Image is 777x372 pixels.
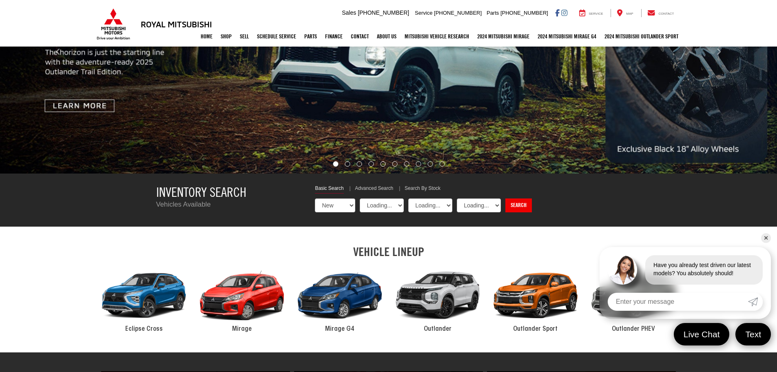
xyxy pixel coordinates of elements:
[555,9,560,16] a: Facebook: Click to visit our Facebook page
[253,26,300,47] a: Schedule Service: Opens in a new tab
[600,26,682,47] a: 2024 Mitsubishi Outlander SPORT
[236,26,253,47] a: Sell
[584,263,682,334] a: 2024 Mitsubishi Outlander PHEV Outlander PHEV
[415,10,432,16] span: Service
[658,12,674,16] span: Contact
[424,326,452,332] span: Outlander
[156,200,303,209] p: Vehicles Available
[439,161,445,167] li: Go to slide number 10.
[427,161,433,167] li: Go to slide number 9.
[141,20,212,29] h3: Royal Mitsubishi
[573,9,609,17] a: Service
[611,9,639,17] a: Map
[487,10,499,16] span: Parts
[345,161,350,167] li: Go to slide number 2.
[357,161,362,167] li: Go to slide number 3.
[626,12,633,16] span: Map
[95,8,132,40] img: Mitsubishi
[674,323,730,345] a: Live Chat
[193,263,291,334] a: 2024 Mitsubishi Mirage Mirage
[95,263,193,334] a: 2024 Mitsubishi Eclipse Cross Eclipse Cross
[342,9,356,16] span: Sales
[513,326,558,332] span: Outlander Sport
[487,263,584,329] div: 2024 Mitsubishi Outlander Sport
[408,198,452,212] select: Choose Make from the dropdown
[561,9,567,16] a: Instagram: Click to visit our Instagram page
[612,326,655,332] span: Outlander PHEV
[95,263,193,329] div: 2024 Mitsubishi Eclipse Cross
[680,329,724,340] span: Live Chat
[589,12,603,16] span: Service
[291,263,389,334] a: 2024 Mitsubishi Mirage G4 Mirage G4
[291,263,389,329] div: 2024 Mitsubishi Mirage G4
[333,161,338,167] li: Go to slide number 1.
[584,263,682,329] div: 2024 Mitsubishi Outlander PHEV
[645,255,763,285] div: Have you already test driven our latest models? You absolutely should!
[315,185,343,194] a: Basic Search
[95,245,682,258] h2: VEHICLE LINEUP
[487,263,584,334] a: 2024 Mitsubishi Outlander Sport Outlander Sport
[735,323,771,345] a: Text
[321,26,347,47] a: Finance
[434,10,482,16] span: [PHONE_NUMBER]
[381,161,386,167] li: Go to slide number 5.
[315,198,355,212] select: Choose Vehicle Condition from the dropdown
[300,26,321,47] a: Parts: Opens in a new tab
[232,326,252,332] span: Mirage
[360,198,404,212] select: Choose Year from the dropdown
[369,161,374,167] li: Go to slide number 4.
[741,329,765,340] span: Text
[197,26,217,47] a: Home
[641,9,680,17] a: Contact
[608,255,637,285] img: Agent profile photo
[748,293,763,311] a: Submit
[347,26,373,47] a: Contact
[156,185,303,199] h3: Inventory Search
[389,263,487,334] a: 2024 Mitsubishi Outlander Outlander
[217,26,236,47] a: Shop
[373,26,401,47] a: About Us
[392,161,397,167] li: Go to slide number 6.
[473,26,533,47] a: 2024 Mitsubishi Mirage
[355,185,393,193] a: Advanced Search
[193,263,291,329] div: 2024 Mitsubishi Mirage
[416,161,421,167] li: Go to slide number 8.
[404,161,409,167] li: Go to slide number 7.
[405,185,441,193] a: Search By Stock
[500,10,548,16] span: [PHONE_NUMBER]
[608,293,748,311] input: Enter your message
[505,198,532,212] a: Search
[358,9,409,16] span: [PHONE_NUMBER]
[125,326,163,332] span: Eclipse Cross
[401,26,473,47] a: Mitsubishi Vehicle Research
[533,26,600,47] a: 2024 Mitsubishi Mirage G4
[457,198,501,212] select: Choose Model from the dropdown
[389,263,487,329] div: 2024 Mitsubishi Outlander
[325,326,354,332] span: Mirage G4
